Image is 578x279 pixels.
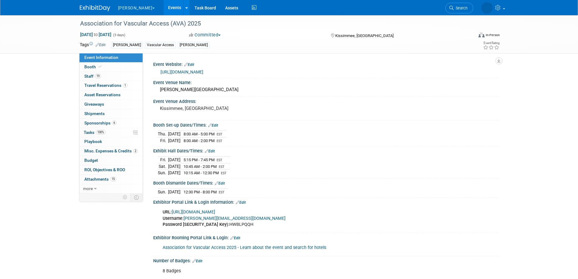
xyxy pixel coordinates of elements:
[168,170,181,176] td: [DATE]
[96,130,106,134] span: 100%
[84,102,104,107] span: Giveaways
[184,171,219,175] span: 10:15 AM - 12:30 PM
[153,256,499,264] div: Number of Badges:
[184,158,215,162] span: 5:15 PM - 7:45 PM
[184,63,194,67] a: Edit
[168,131,181,138] td: [DATE]
[111,42,143,48] div: [PERSON_NAME]
[79,109,143,118] a: Shipments
[93,32,99,37] span: to
[84,121,117,125] span: Sponsorships
[110,177,116,181] span: 15
[485,33,500,37] div: In-Person
[163,209,172,215] b: URL:
[83,186,93,191] span: more
[80,42,106,49] td: Tags
[187,32,223,38] button: Committed
[153,121,499,128] div: Booth Set-up Dates/Times:
[153,179,499,186] div: Booth Dismantle Dates/Times:
[163,222,229,227] b: Password [SECURITY_DATA] Key):
[160,106,290,111] pre: Kissimmee, [GEOGRAPHIC_DATA]
[79,184,143,193] a: more
[483,42,499,45] div: Event Rating
[84,64,103,69] span: Booth
[158,189,168,195] td: Sun.
[84,139,102,144] span: Playbook
[113,33,125,37] span: (3 days)
[158,206,432,230] div: HWBLPQQH
[79,128,143,137] a: Tasks100%
[95,74,101,78] span: 19
[184,164,217,169] span: 10:45 AM - 2:00 PM
[438,32,500,41] div: Event Format
[96,43,106,47] a: Edit
[79,63,143,72] a: Booth
[84,148,138,153] span: Misc. Expenses & Credits
[84,130,106,135] span: Tasks
[184,138,215,143] span: 8:00 AM - 2:00 PM
[79,100,143,109] a: Giveaways
[79,147,143,156] a: Misc. Expenses & Credits2
[79,156,143,165] a: Budget
[99,65,102,68] i: Booth reservation complete
[221,171,227,175] span: EST
[335,33,394,38] span: Kissimmee, [GEOGRAPHIC_DATA]
[205,149,215,153] a: Edit
[84,92,120,97] span: Asset Reservations
[481,2,493,14] img: Dawn Brown
[84,167,125,172] span: ROI, Objectives & ROO
[454,6,468,10] span: Search
[215,181,225,185] a: Edit
[145,42,176,48] div: Vascular Access
[208,123,218,128] a: Edit
[217,132,222,136] span: EST
[79,175,143,184] a: Attachments15
[133,149,138,153] span: 2
[78,18,464,29] div: Association for Vascular Access (AVA) 2025
[84,83,127,88] span: Travel Reservations
[79,165,143,175] a: ROI, Objectives & ROO
[184,216,286,221] a: [PERSON_NAME][EMAIL_ADDRESS][DOMAIN_NAME]
[217,139,222,143] span: EST
[161,70,203,74] a: [URL][DOMAIN_NAME]
[84,158,98,163] span: Budget
[158,85,494,94] div: [PERSON_NAME][GEOGRAPHIC_DATA]
[158,170,168,176] td: Sun.
[80,5,110,11] img: ExhibitDay
[130,193,143,201] td: Toggle Event Tabs
[84,55,118,60] span: Event Information
[84,177,116,182] span: Attachments
[230,236,240,240] a: Edit
[153,78,499,86] div: Event Venue Name:
[172,209,215,215] a: [URL][DOMAIN_NAME]
[158,265,432,277] div: 8 Badges
[178,42,210,48] div: [PERSON_NAME]
[236,200,246,205] a: Edit
[79,90,143,100] a: Asset Reservations
[80,32,112,37] span: [DATE] [DATE]
[158,157,168,163] td: Fri.
[219,165,225,169] span: EST
[158,138,168,144] td: Fri.
[153,60,499,68] div: Event Website:
[163,245,326,250] a: Association for Vascular Access 2025 - Learn about the event and search for hotels
[163,216,184,221] b: Username:
[445,3,473,13] a: Search
[79,53,143,62] a: Event Information
[168,157,181,163] td: [DATE]
[79,137,143,146] a: Playbook
[168,189,181,195] td: [DATE]
[219,190,225,194] span: EST
[168,163,181,170] td: [DATE]
[79,81,143,90] a: Travel Reservations1
[120,193,130,201] td: Personalize Event Tab Strip
[123,83,127,88] span: 1
[158,131,168,138] td: Thu.
[84,111,105,116] span: Shipments
[478,32,485,37] img: Format-Inperson.png
[112,121,117,125] span: 6
[217,158,222,162] span: EST
[79,119,143,128] a: Sponsorships6
[153,198,499,206] div: Exhibitor Portal Link & Login Information:
[153,233,499,241] div: Exhibitor Rooming Portal Link & Login:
